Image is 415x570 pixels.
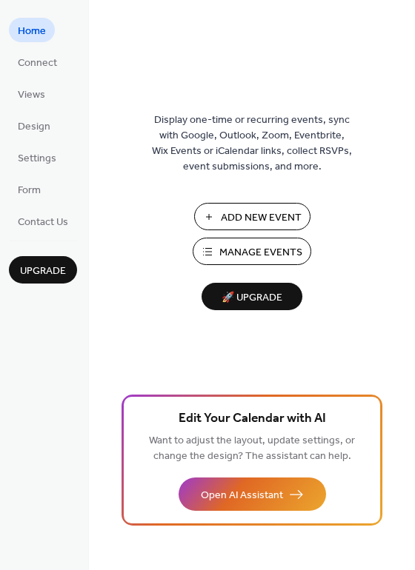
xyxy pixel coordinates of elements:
[18,215,68,230] span: Contact Us
[201,488,283,503] span: Open AI Assistant
[202,283,302,310] button: 🚀 Upgrade
[194,203,311,230] button: Add New Event
[20,264,66,279] span: Upgrade
[193,238,311,265] button: Manage Events
[18,56,57,71] span: Connect
[219,245,302,261] span: Manage Events
[18,183,41,198] span: Form
[9,256,77,284] button: Upgrade
[9,145,65,170] a: Settings
[18,87,45,103] span: Views
[9,209,77,233] a: Contact Us
[9,177,50,201] a: Form
[18,119,50,135] span: Design
[9,18,55,42] a: Home
[9,81,54,106] a: Views
[152,113,352,175] span: Display one-time or recurring events, sync with Google, Outlook, Zoom, Eventbrite, Wix Events or ...
[9,50,66,74] a: Connect
[18,151,56,167] span: Settings
[18,24,46,39] span: Home
[9,113,59,138] a: Design
[179,409,326,429] span: Edit Your Calendar with AI
[149,431,355,466] span: Want to adjust the layout, update settings, or change the design? The assistant can help.
[221,210,302,226] span: Add New Event
[210,288,293,308] span: 🚀 Upgrade
[179,477,326,511] button: Open AI Assistant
